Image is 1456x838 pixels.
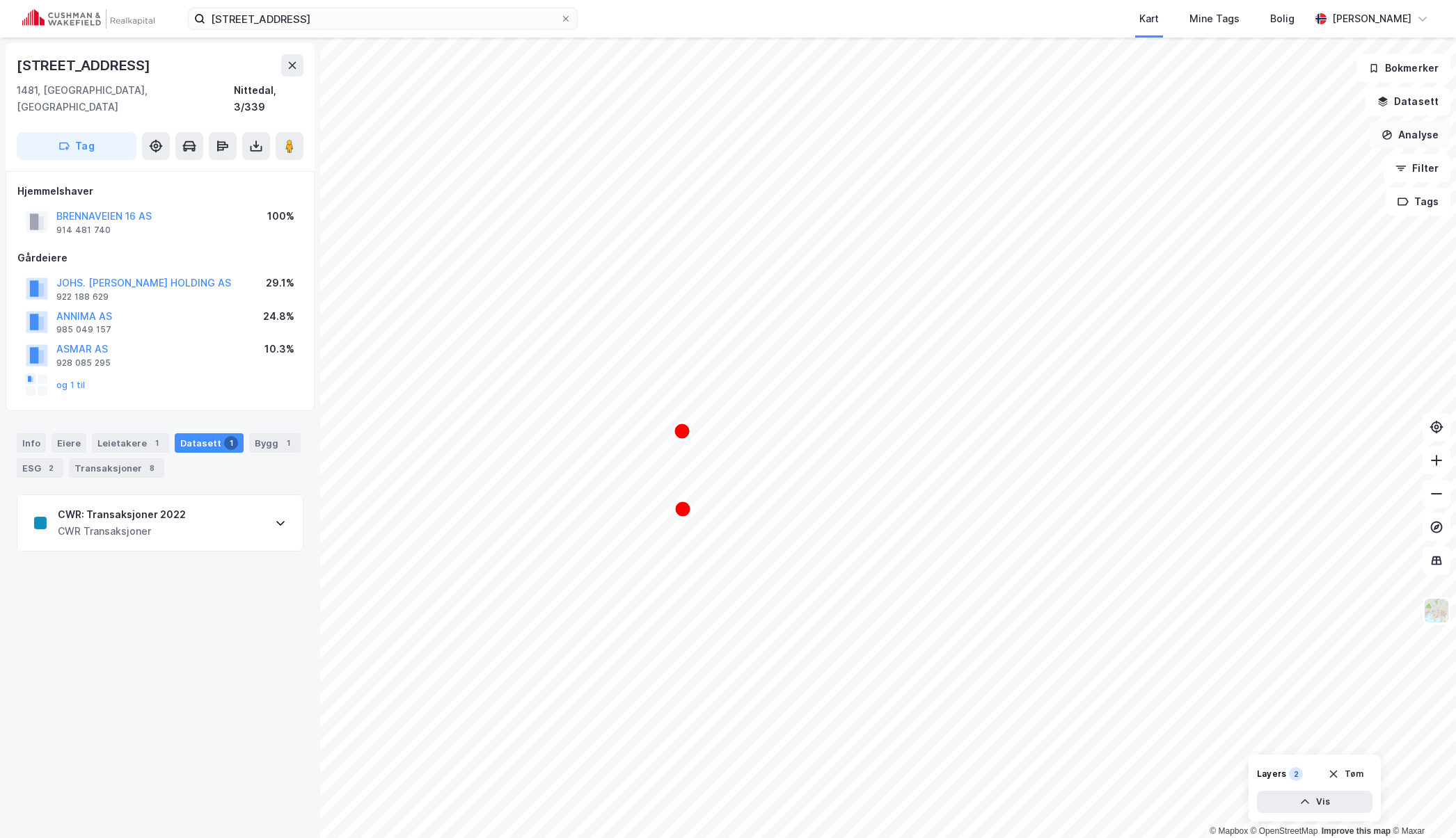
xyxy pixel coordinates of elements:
div: Bolig [1270,10,1295,27]
img: cushman-wakefield-realkapital-logo.202ea83816669bd177139c58696a8fa1.svg [22,9,155,29]
div: 100% [267,208,294,225]
div: Map marker [674,501,691,517]
div: 922 188 629 [56,291,109,303]
div: Gårdeiere [17,250,303,266]
button: Bokmerker [1356,54,1450,82]
div: 8 [145,461,159,475]
div: Bygg [249,433,301,453]
div: [STREET_ADDRESS] [17,54,153,76]
div: Layers [1257,768,1286,780]
div: 2 [44,461,58,475]
div: 1481, [GEOGRAPHIC_DATA], [GEOGRAPHIC_DATA] [17,82,234,115]
div: 10.3% [264,341,294,357]
button: Filter [1384,154,1450,182]
a: Improve this map [1322,826,1391,836]
div: 24.8% [263,308,294,325]
div: 914 481 740 [56,225,111,236]
button: Tags [1386,188,1450,216]
div: Nittedal, 3/339 [234,82,303,115]
div: Kontrollprogram for chat [1386,771,1456,838]
div: CWR: Transaksjoner 2022 [58,506,186,523]
div: 928 085 295 [56,357,111,369]
button: Vis [1257,791,1372,813]
div: 2 [1289,767,1303,781]
div: 1 [150,436,164,450]
a: Mapbox [1210,826,1248,836]
button: Tag [17,132,136,160]
button: Tøm [1319,763,1372,785]
input: Søk på adresse, matrikkel, gårdeiere, leietakere eller personer [205,8,560,29]
div: 1 [281,436,295,450]
div: 985 049 157 [56,324,111,335]
div: Kart [1139,10,1159,27]
div: Hjemmelshaver [17,183,303,200]
div: Map marker [674,423,690,440]
button: Analyse [1370,121,1450,149]
div: CWR Transaksjoner [58,523,186,540]
img: Z [1423,597,1450,624]
div: 1 [224,436,238,450]
div: Info [17,433,46,453]
div: Transaksjoner [69,458,164,478]
iframe: Chat Widget [1386,771,1456,838]
div: Leietakere [92,433,169,453]
div: ESG [17,458,63,478]
div: 29.1% [266,275,294,291]
div: Mine Tags [1189,10,1240,27]
button: Datasett [1366,88,1450,115]
div: Eiere [52,433,86,453]
div: [PERSON_NAME] [1332,10,1411,27]
div: Datasett [175,433,244,453]
a: OpenStreetMap [1251,826,1318,836]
